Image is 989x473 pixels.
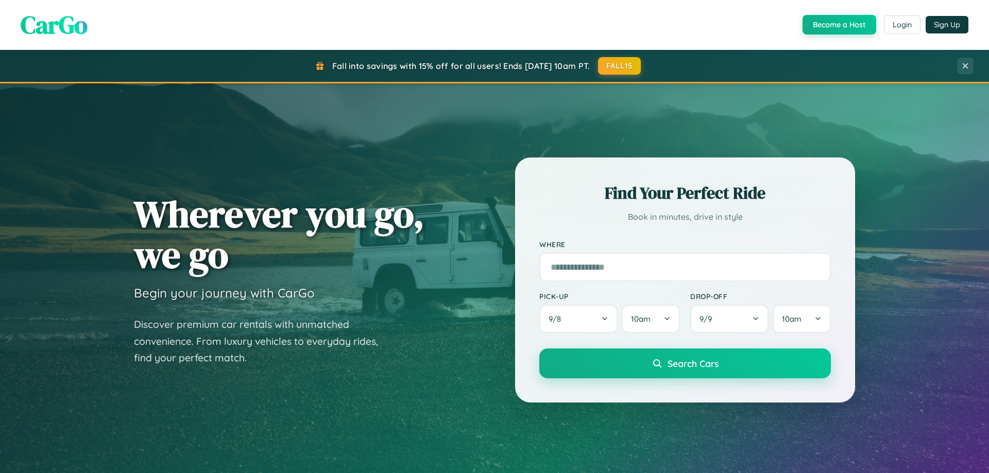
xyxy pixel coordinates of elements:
[926,16,968,33] button: Sign Up
[134,194,424,275] h1: Wherever you go, we go
[690,305,769,333] button: 9/9
[598,57,641,75] button: FALL15
[539,348,831,378] button: Search Cars
[332,61,590,71] span: Fall into savings with 15% off for all users! Ends [DATE] 10am PT.
[631,314,651,324] span: 10am
[539,240,831,249] label: Where
[539,182,831,204] h2: Find Your Perfect Ride
[773,305,831,333] button: 10am
[690,292,831,301] label: Drop-off
[884,15,920,34] button: Login
[21,8,88,42] span: CarGo
[622,305,680,333] button: 10am
[782,314,802,324] span: 10am
[549,314,566,324] span: 9 / 8
[539,292,680,301] label: Pick-up
[803,15,876,34] button: Become a Host
[700,314,717,324] span: 9 / 9
[134,316,391,366] p: Discover premium car rentals with unmatched convenience. From luxury vehicles to everyday rides, ...
[134,285,315,301] h3: Begin your journey with CarGo
[539,209,831,224] p: Book in minutes, drive in style
[539,305,618,333] button: 9/8
[668,358,719,369] span: Search Cars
